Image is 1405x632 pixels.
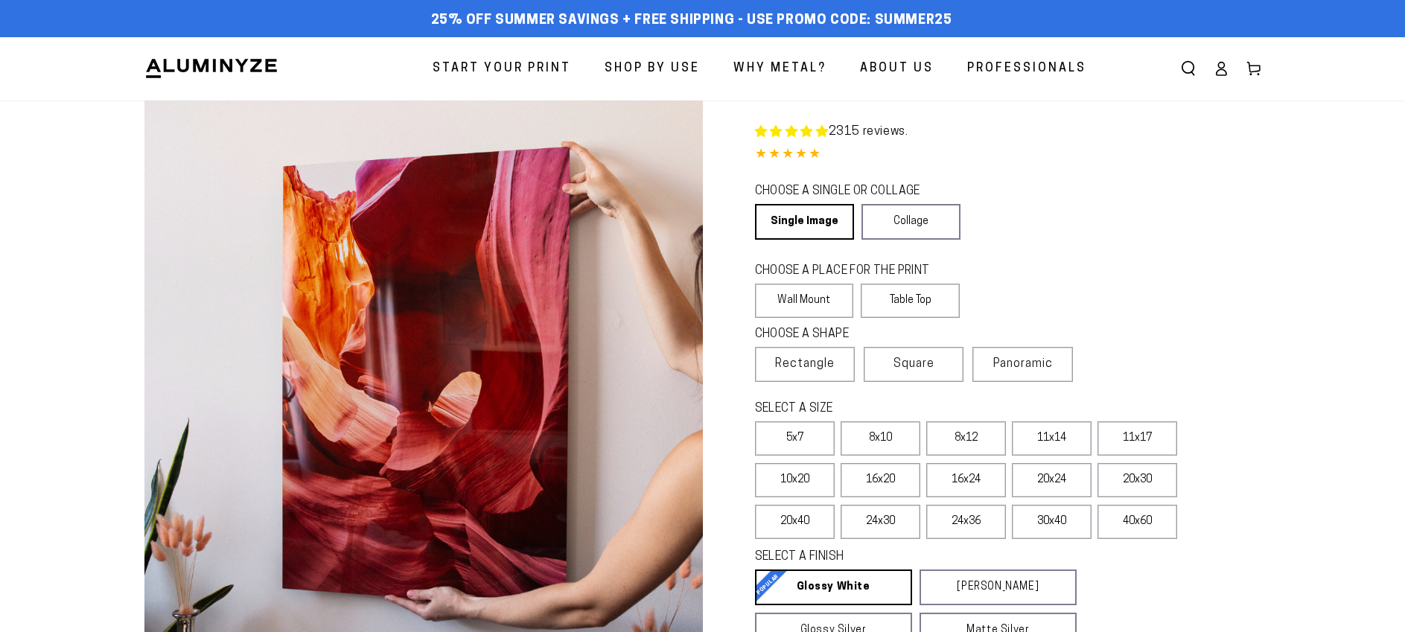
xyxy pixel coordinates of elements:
label: 40x60 [1097,505,1177,539]
label: 11x14 [1012,421,1092,456]
span: Why Metal? [733,58,826,80]
label: 24x30 [841,505,920,539]
span: Start Your Print [433,58,571,80]
a: Collage [861,204,960,240]
span: About Us [860,58,934,80]
label: 10x20 [755,463,835,497]
label: 24x36 [926,505,1006,539]
a: About Us [849,49,945,89]
label: Table Top [861,284,960,318]
span: 25% off Summer Savings + Free Shipping - Use Promo Code: SUMMER25 [431,13,952,29]
span: Square [893,355,934,373]
a: Professionals [956,49,1097,89]
a: Start Your Print [421,49,582,89]
legend: CHOOSE A SINGLE OR COLLAGE [755,183,947,200]
label: 8x10 [841,421,920,456]
label: 20x40 [755,505,835,539]
summary: Search our site [1172,52,1205,85]
a: Single Image [755,204,854,240]
span: Shop By Use [605,58,700,80]
label: 8x12 [926,421,1006,456]
label: 16x20 [841,463,920,497]
span: Panoramic [993,358,1053,370]
label: 5x7 [755,421,835,456]
img: Aluminyze [144,57,278,80]
legend: SELECT A FINISH [755,549,1041,566]
a: [PERSON_NAME] [920,569,1077,605]
a: Shop By Use [593,49,711,89]
label: 11x17 [1097,421,1177,456]
label: 20x30 [1097,463,1177,497]
legend: CHOOSE A SHAPE [755,326,949,343]
legend: CHOOSE A PLACE FOR THE PRINT [755,263,946,280]
span: Rectangle [775,355,835,373]
label: 16x24 [926,463,1006,497]
a: Glossy White [755,569,912,605]
label: Wall Mount [755,284,854,318]
legend: SELECT A SIZE [755,400,1053,418]
label: 30x40 [1012,505,1092,539]
span: Professionals [967,58,1086,80]
div: 4.85 out of 5.0 stars [755,144,1261,166]
label: 20x24 [1012,463,1092,497]
a: Why Metal? [722,49,838,89]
